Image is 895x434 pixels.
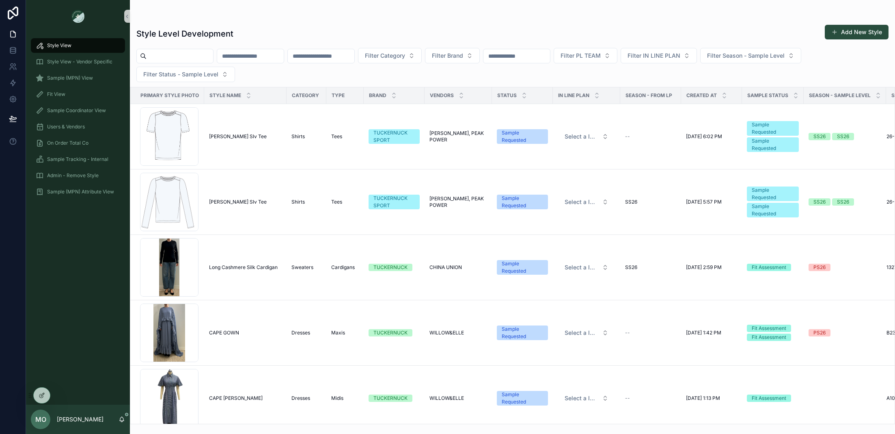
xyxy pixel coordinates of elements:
a: Dresses [291,395,321,401]
a: SS26SS26 [809,198,881,206]
a: Sample Coordinator View [31,103,125,118]
a: Tees [331,199,359,205]
span: -- [625,395,630,401]
div: Sample Requested [752,203,794,217]
span: Dresses [291,395,310,401]
a: [PERSON_NAME], PEAK POWER [429,195,487,208]
span: [PERSON_NAME] Slv Tee [209,133,267,140]
span: Category [292,92,319,99]
a: Sample RequestedSample Requested [747,187,799,217]
span: Select a IN LINE PLAN [565,198,599,206]
a: Maxis [331,330,359,336]
a: Select Button [558,325,615,341]
span: Filter Brand [432,52,463,60]
a: PS26 [809,329,881,336]
a: TUCKERNUCK [369,329,420,336]
button: Select Button [358,48,422,63]
span: CAPE [PERSON_NAME] [209,395,263,401]
a: [DATE] 2:59 PM [686,264,737,271]
span: Vendors [430,92,454,99]
a: Fit View [31,87,125,102]
span: Style Name [209,92,241,99]
a: Sweaters [291,264,321,271]
a: TUCKERNUCK SPORT [369,195,420,209]
span: WILLOW&ELLE [429,330,464,336]
a: [DATE] 5:57 PM [686,199,737,205]
a: WILLOW&ELLE [429,330,487,336]
div: Sample Requested [502,260,543,275]
span: [DATE] 1:13 PM [686,395,720,401]
a: Style View [31,38,125,53]
a: -- [625,395,676,401]
div: Sample Requested [502,129,543,144]
span: CAPE GOWN [209,330,239,336]
a: [PERSON_NAME], PEAK POWER [429,130,487,143]
span: Select a IN LINE PLAN [565,394,599,402]
span: IN LINE PLAN [558,92,589,99]
a: Fit AssessmentFit Assessment [747,325,799,341]
span: SS26 [625,199,637,205]
span: SS26 [625,264,637,271]
div: TUCKERNUCK [373,329,408,336]
div: scrollable content [26,33,130,210]
span: Style View - Vendor Specific [47,59,112,65]
a: Shirts [291,199,321,205]
a: SS26SS26 [809,133,881,140]
a: TUCKERNUCK SPORT [369,129,420,144]
span: Sample Coordinator View [47,107,106,114]
div: Sample Requested [502,391,543,406]
a: Style View - Vendor Specific [31,54,125,69]
button: Select Button [621,48,697,63]
a: Select Button [558,391,615,406]
span: Sample Tracking - Internal [47,156,108,163]
span: Status [497,92,517,99]
button: Add New Style [825,25,889,39]
span: Type [332,92,345,99]
a: Sample (MPN) View [31,71,125,85]
span: Tees [331,133,342,140]
span: Primary Style Photo [140,92,199,99]
span: Brand [369,92,386,99]
span: CHINA UNION [429,264,462,271]
span: Select a IN LINE PLAN [565,263,599,271]
img: App logo [71,10,84,23]
a: WILLOW&ELLE [429,395,487,401]
span: Maxis [331,330,345,336]
span: SEASON - SAMPLE LEVEL [809,92,871,99]
a: [PERSON_NAME] Slv Tee [209,133,282,140]
div: SS26 [837,133,849,140]
span: [DATE] 2:59 PM [686,264,722,271]
a: Sample Tracking - Internal [31,152,125,167]
button: Select Button [558,195,615,209]
div: TUCKERNUCK SPORT [373,195,415,209]
a: Sample Requested [497,129,548,144]
span: WILLOW&ELLE [429,395,464,401]
div: SS26 [837,198,849,206]
span: Filter Category [365,52,405,60]
span: Filter Season - Sample Level [707,52,785,60]
a: Sample RequestedSample Requested [747,121,799,152]
a: [DATE] 1:42 PM [686,330,737,336]
a: Long Cashmere Silk Cardigan [209,264,282,271]
a: Dresses [291,330,321,336]
a: Sample (MPN) Attribute View [31,184,125,199]
span: -- [625,330,630,336]
a: SS26 [625,264,676,271]
span: Select a IN LINE PLAN [565,329,599,337]
span: Season - From LP [625,92,672,99]
div: TUCKERNUCK [373,264,408,271]
button: Select Button [558,260,615,275]
a: Fit Assessment [747,264,799,271]
a: -- [625,133,676,140]
div: Fit Assessment [752,334,786,341]
div: Sample Requested [752,137,794,152]
span: Midis [331,395,343,401]
a: Tees [331,133,359,140]
div: Fit Assessment [752,264,786,271]
p: [PERSON_NAME] [57,415,104,423]
a: [DATE] 6:02 PM [686,133,737,140]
